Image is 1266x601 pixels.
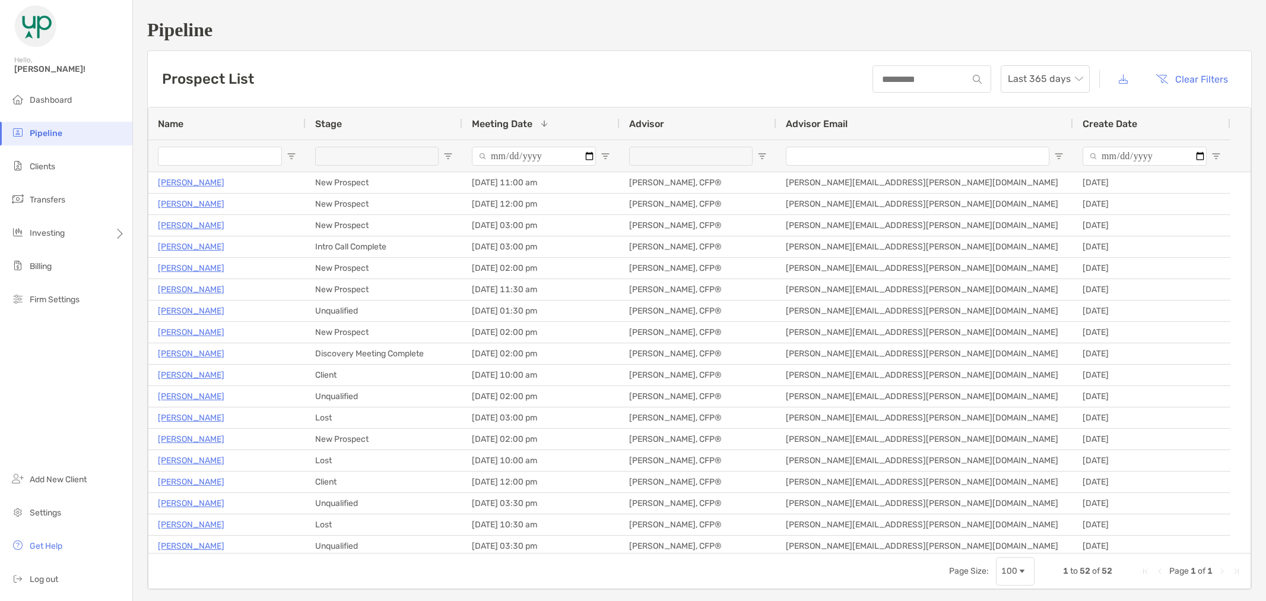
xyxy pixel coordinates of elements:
div: Lost [306,407,462,428]
span: 52 [1102,566,1112,576]
div: [DATE] [1073,194,1230,214]
span: 52 [1080,566,1090,576]
div: Unqualified [306,386,462,407]
div: [DATE] [1073,472,1230,492]
div: New Prospect [306,429,462,450]
div: [PERSON_NAME], CFP® [620,536,776,556]
div: [PERSON_NAME], CFP® [620,236,776,257]
span: Investing [30,228,65,238]
span: Clients [30,162,55,172]
div: [DATE] [1073,322,1230,343]
div: [PERSON_NAME], CFP® [620,450,776,471]
span: Last 365 days [1008,66,1083,92]
div: [PERSON_NAME], CFP® [620,407,776,428]
div: 100 [1001,566,1017,576]
div: [PERSON_NAME], CFP® [620,279,776,300]
div: Discovery Meeting Complete [306,343,462,364]
div: [PERSON_NAME], CFP® [620,429,776,450]
div: Client [306,472,462,492]
div: [PERSON_NAME][EMAIL_ADDRESS][PERSON_NAME][DOMAIN_NAME] [776,472,1073,492]
div: [DATE] 12:00 pm [462,472,620,492]
img: pipeline icon [11,125,25,140]
p: [PERSON_NAME] [158,517,224,532]
div: [PERSON_NAME][EMAIL_ADDRESS][PERSON_NAME][DOMAIN_NAME] [776,343,1073,364]
div: [PERSON_NAME], CFP® [620,343,776,364]
img: Zoe Logo [14,5,57,48]
div: [DATE] 01:30 pm [462,300,620,321]
div: [PERSON_NAME], CFP® [620,365,776,385]
div: New Prospect [306,322,462,343]
img: add_new_client icon [11,472,25,486]
img: clients icon [11,159,25,173]
div: New Prospect [306,279,462,300]
span: Get Help [30,541,62,551]
div: [DATE] [1073,172,1230,193]
div: [DATE] 11:00 am [462,172,620,193]
button: Open Filter Menu [287,151,296,161]
div: [DATE] [1073,300,1230,321]
div: [PERSON_NAME][EMAIL_ADDRESS][PERSON_NAME][DOMAIN_NAME] [776,536,1073,556]
span: [PERSON_NAME]! [14,64,125,74]
div: [PERSON_NAME], CFP® [620,493,776,514]
span: Create Date [1083,118,1137,129]
a: [PERSON_NAME] [158,496,224,511]
p: [PERSON_NAME] [158,197,224,211]
div: [DATE] 10:00 am [462,450,620,471]
img: dashboard icon [11,92,25,106]
a: [PERSON_NAME] [158,453,224,468]
span: Transfers [30,195,65,205]
a: [PERSON_NAME] [158,218,224,233]
a: [PERSON_NAME] [158,303,224,318]
div: Next Page [1217,567,1227,576]
div: [DATE] [1073,429,1230,450]
div: Previous Page [1155,567,1165,576]
div: [PERSON_NAME][EMAIL_ADDRESS][PERSON_NAME][DOMAIN_NAME] [776,386,1073,407]
div: [DATE] [1073,514,1230,535]
div: [PERSON_NAME][EMAIL_ADDRESS][PERSON_NAME][DOMAIN_NAME] [776,493,1073,514]
span: of [1092,566,1100,576]
div: [DATE] [1073,365,1230,385]
a: [PERSON_NAME] [158,325,224,340]
span: Log out [30,574,58,584]
div: [DATE] [1073,493,1230,514]
div: [PERSON_NAME][EMAIL_ADDRESS][PERSON_NAME][DOMAIN_NAME] [776,279,1073,300]
div: [PERSON_NAME][EMAIL_ADDRESS][PERSON_NAME][DOMAIN_NAME] [776,429,1073,450]
a: [PERSON_NAME] [158,432,224,447]
a: [PERSON_NAME] [158,410,224,425]
h3: Prospect List [162,71,254,87]
a: [PERSON_NAME] [158,346,224,361]
img: input icon [973,75,982,84]
h1: Pipeline [147,19,1252,41]
img: transfers icon [11,192,25,206]
div: Page Size: [949,566,989,576]
div: [PERSON_NAME], CFP® [620,514,776,535]
div: [DATE] [1073,343,1230,364]
div: Intro Call Complete [306,236,462,257]
div: [DATE] 02:00 pm [462,429,620,450]
div: [DATE] [1073,407,1230,428]
span: 1 [1191,566,1196,576]
span: Advisor [629,118,664,129]
div: [PERSON_NAME][EMAIL_ADDRESS][PERSON_NAME][DOMAIN_NAME] [776,322,1073,343]
img: get-help icon [11,538,25,552]
img: settings icon [11,505,25,519]
p: [PERSON_NAME] [158,368,224,382]
div: [PERSON_NAME][EMAIL_ADDRESS][PERSON_NAME][DOMAIN_NAME] [776,194,1073,214]
img: billing icon [11,258,25,273]
div: [PERSON_NAME], CFP® [620,386,776,407]
a: [PERSON_NAME] [158,175,224,190]
div: Client [306,365,462,385]
a: [PERSON_NAME] [158,475,224,489]
div: [PERSON_NAME][EMAIL_ADDRESS][PERSON_NAME][DOMAIN_NAME] [776,365,1073,385]
div: Unqualified [306,493,462,514]
img: firm-settings icon [11,292,25,306]
div: [DATE] 03:00 pm [462,215,620,236]
input: Create Date Filter Input [1083,147,1207,166]
span: 1 [1063,566,1068,576]
div: [PERSON_NAME][EMAIL_ADDRESS][PERSON_NAME][DOMAIN_NAME] [776,172,1073,193]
